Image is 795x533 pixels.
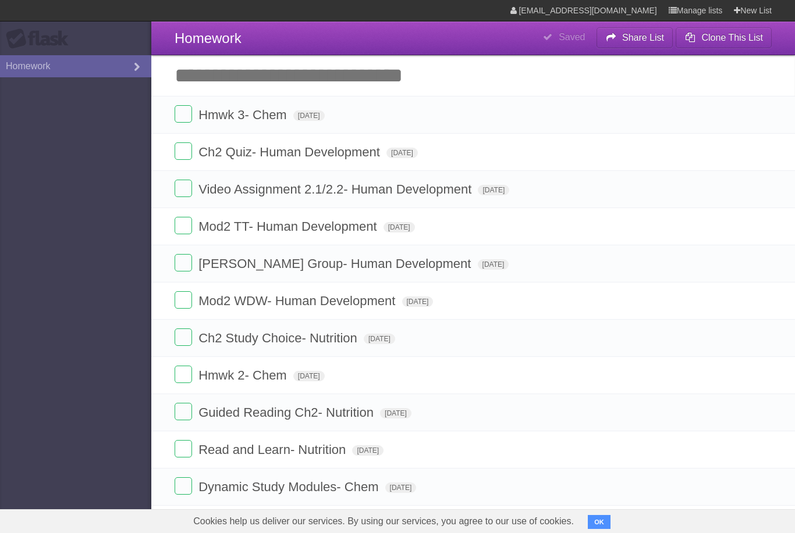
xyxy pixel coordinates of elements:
[198,182,474,196] span: Video Assignment 2.1/2.2- Human Development
[6,28,76,49] div: Flask
[352,445,384,456] span: [DATE]
[198,405,377,420] span: Guided Reading Ch2- Nutrition
[175,142,192,160] label: Done
[175,403,192,420] label: Done
[198,480,381,494] span: Dynamic Study Modules- Chem
[175,180,192,197] label: Done
[182,510,585,533] span: Cookies help us deliver our services. By using our services, you agree to our use of cookies.
[175,254,192,271] label: Done
[386,148,418,158] span: [DATE]
[175,30,242,46] span: Homework
[198,368,290,382] span: Hmwk 2- Chem
[364,334,395,344] span: [DATE]
[380,408,411,418] span: [DATE]
[478,185,509,195] span: [DATE]
[701,33,763,42] b: Clone This List
[175,217,192,234] label: Done
[175,477,192,495] label: Done
[198,145,383,159] span: Ch2 Quiz- Human Development
[597,27,673,48] button: Share List
[175,366,192,383] label: Done
[198,256,474,271] span: [PERSON_NAME] Group- Human Development
[198,331,360,345] span: Ch2 Study Choice- Nutrition
[384,222,415,232] span: [DATE]
[175,105,192,123] label: Done
[198,108,290,122] span: Hmwk 3- Chem
[198,219,380,234] span: Mod2 TT- Human Development
[559,32,585,42] b: Saved
[175,440,192,457] label: Done
[588,515,611,529] button: OK
[622,33,664,42] b: Share List
[175,328,192,346] label: Done
[293,371,325,381] span: [DATE]
[385,482,417,493] span: [DATE]
[175,291,192,309] label: Done
[402,296,434,307] span: [DATE]
[198,442,349,457] span: Read and Learn- Nutrition
[198,294,398,308] span: Mod2 WDW- Human Development
[478,259,509,270] span: [DATE]
[293,110,325,121] span: [DATE]
[676,27,772,48] button: Clone This List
